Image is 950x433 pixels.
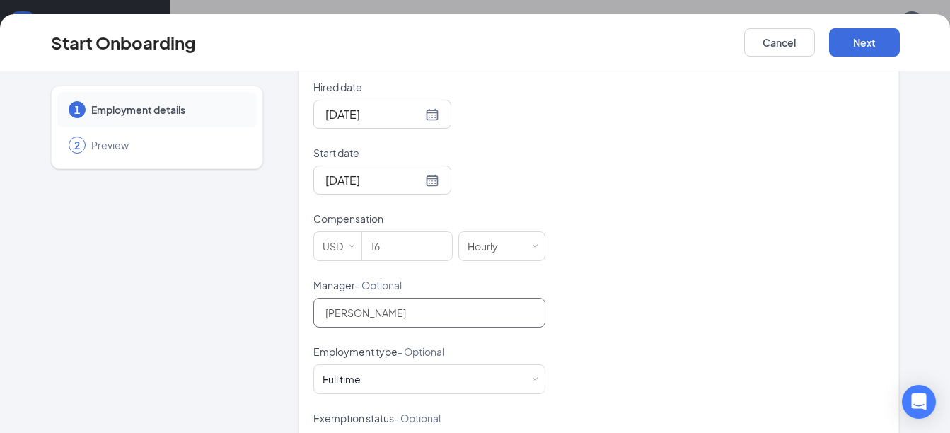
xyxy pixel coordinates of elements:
[325,105,422,123] input: Sep 16, 2025
[313,146,545,160] p: Start date
[398,345,444,358] span: - Optional
[468,232,508,260] div: Hourly
[91,138,243,152] span: Preview
[74,103,80,117] span: 1
[902,385,936,419] div: Open Intercom Messenger
[323,372,361,386] div: Full time
[394,412,441,425] span: - Optional
[829,28,900,57] button: Next
[744,28,815,57] button: Cancel
[313,298,545,328] input: Manager name
[313,80,545,94] p: Hired date
[313,345,545,359] p: Employment type
[355,279,402,291] span: - Optional
[51,30,196,54] h3: Start Onboarding
[362,232,452,260] input: Amount
[74,138,80,152] span: 2
[323,372,371,386] div: [object Object]
[313,278,545,292] p: Manager
[325,171,422,189] input: Sep 16, 2025
[313,212,545,226] p: Compensation
[313,411,545,425] p: Exemption status
[91,103,243,117] span: Employment details
[323,232,353,260] div: USD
